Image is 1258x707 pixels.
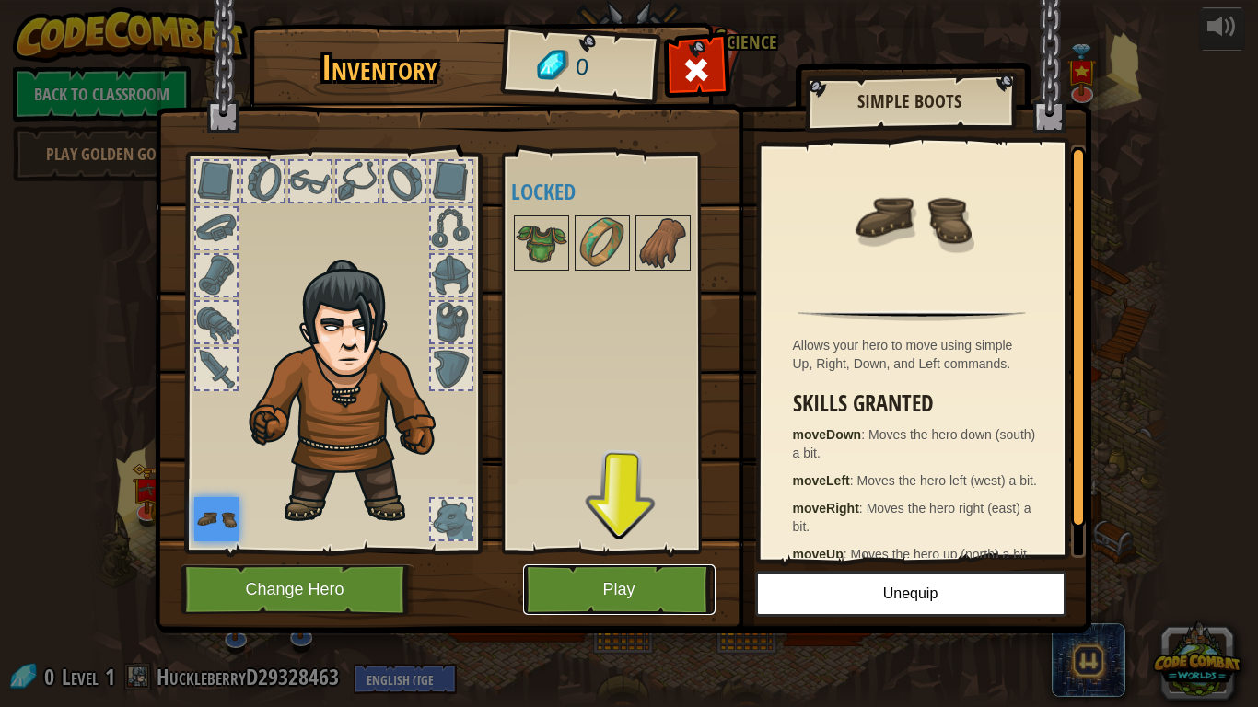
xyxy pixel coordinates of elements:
[793,501,1031,534] span: Moves the hero right (east) a bit.
[574,51,589,85] span: 0
[851,547,1031,562] span: Moves the hero up (north) a bit.
[637,217,689,269] img: portrait.png
[240,259,466,527] img: hair_2.png
[793,427,1036,460] span: Moves the hero down (south) a bit.
[844,547,851,562] span: :
[793,473,850,488] strong: moveLeft
[262,49,497,87] h1: Inventory
[793,391,1041,416] h3: Skills Granted
[857,473,1037,488] span: Moves the hero left (west) a bit.
[516,217,567,269] img: portrait.png
[859,501,867,516] span: :
[523,564,716,615] button: Play
[823,91,996,111] h2: Simple Boots
[793,427,862,442] strong: moveDown
[793,547,844,562] strong: moveUp
[861,427,868,442] span: :
[577,217,628,269] img: portrait.png
[755,571,1066,617] button: Unequip
[798,310,1025,321] img: hr.png
[181,564,414,615] button: Change Hero
[850,473,857,488] span: :
[852,158,972,278] img: portrait.png
[194,497,239,541] img: portrait.png
[793,501,859,516] strong: moveRight
[511,180,728,203] h4: Locked
[793,336,1041,373] div: Allows your hero to move using simple Up, Right, Down, and Left commands.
